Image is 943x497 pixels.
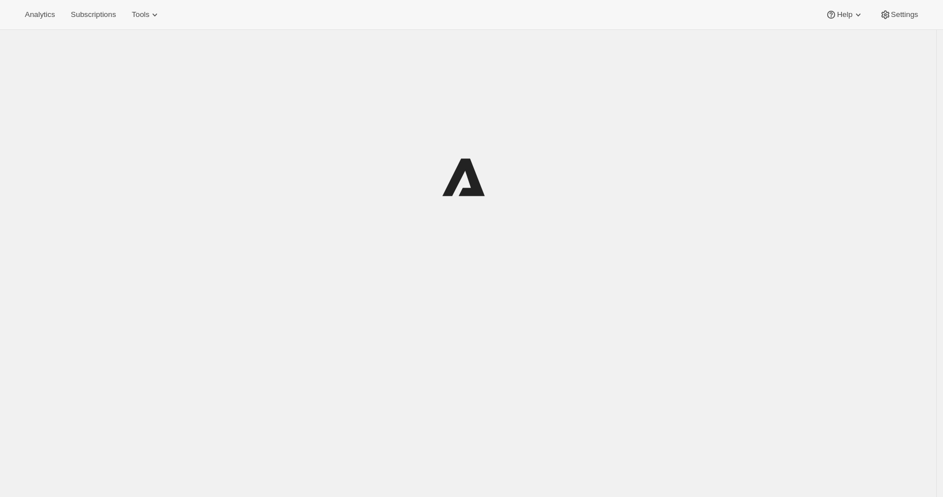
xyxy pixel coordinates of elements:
span: Subscriptions [71,10,116,19]
span: Settings [891,10,918,19]
button: Settings [873,7,925,23]
span: Help [837,10,852,19]
span: Tools [132,10,149,19]
button: Tools [125,7,167,23]
span: Analytics [25,10,55,19]
button: Help [819,7,870,23]
button: Subscriptions [64,7,123,23]
button: Analytics [18,7,62,23]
